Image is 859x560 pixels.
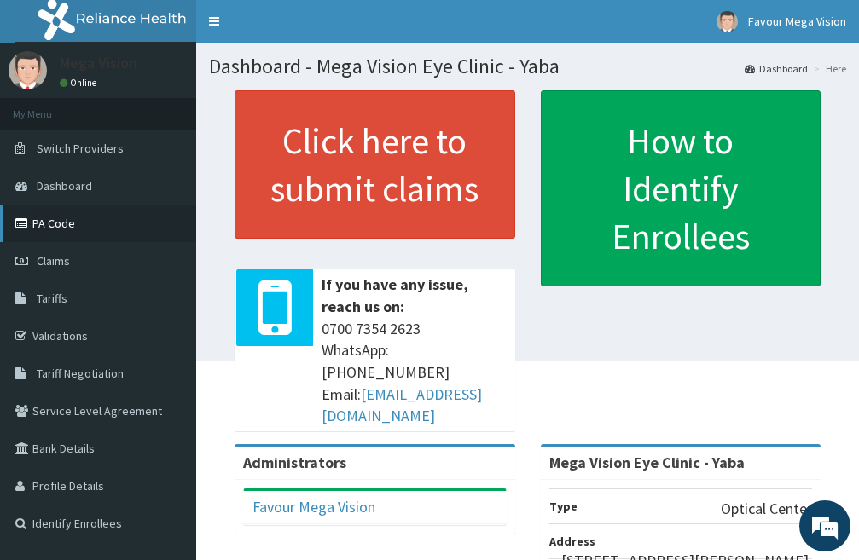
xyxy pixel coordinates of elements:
p: Mega Vision [60,55,137,71]
b: Administrators [243,453,346,472]
b: If you have any issue, reach us on: [322,274,468,316]
img: User Image [717,11,738,32]
textarea: Type your message and hit 'Enter' [9,376,325,436]
a: Favour Mega Vision [252,497,375,517]
a: Dashboard [745,61,808,76]
span: Switch Providers [37,141,124,156]
span: We're online! [99,170,235,342]
a: Online [60,77,101,89]
a: [EMAIL_ADDRESS][DOMAIN_NAME] [322,384,482,426]
a: How to Identify Enrollees [541,90,821,286]
span: Claims [37,253,70,268]
span: Favour Mega Vision [748,14,846,29]
img: d_794563401_company_1708531726252_794563401 [32,85,69,128]
div: Minimize live chat window [280,9,321,49]
strong: Mega Vision Eye Clinic - Yaba [549,453,745,472]
span: Tariff Negotiation [37,366,124,381]
a: Click here to submit claims [235,90,515,239]
h1: Dashboard - Mega Vision Eye Clinic - Yaba [209,55,846,78]
b: Address [549,534,595,549]
p: Optical Center [721,498,812,520]
span: Tariffs [37,291,67,306]
li: Here [810,61,846,76]
span: 0700 7354 2623 WhatsApp: [PHONE_NUMBER] Email: [322,318,507,428]
img: User Image [9,51,47,89]
span: Dashboard [37,178,92,193]
div: Chat with us now [89,95,287,118]
b: Type [549,499,578,514]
